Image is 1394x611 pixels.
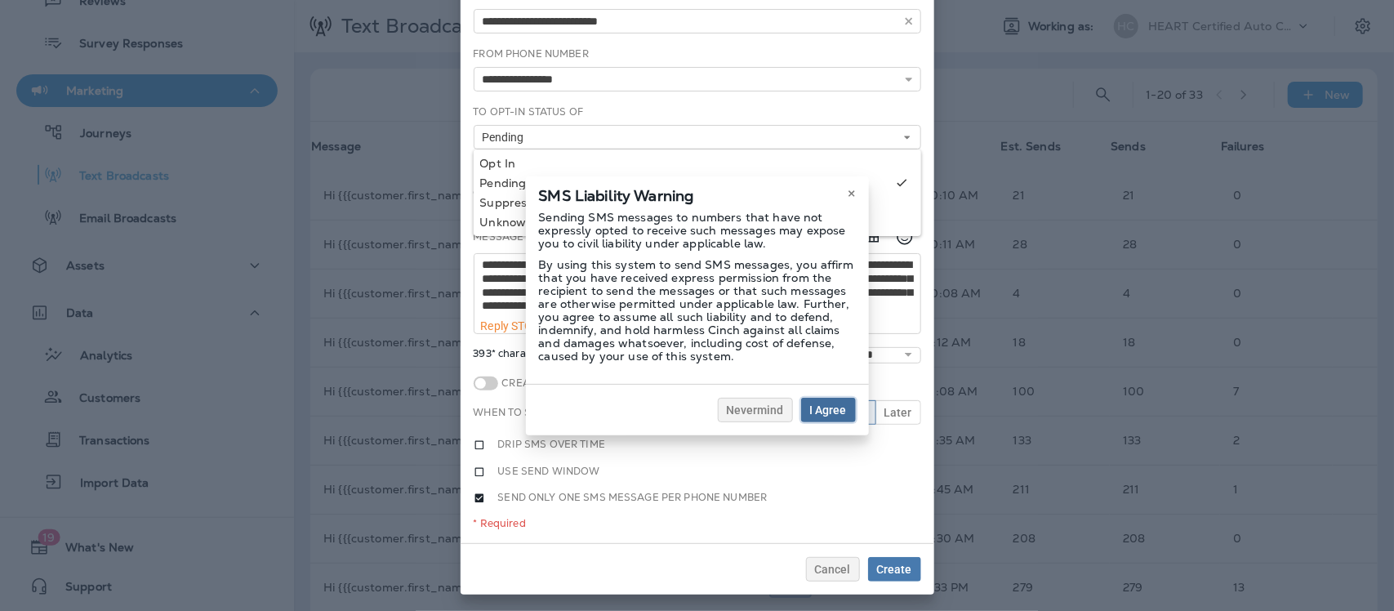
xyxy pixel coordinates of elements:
[810,404,847,416] span: I Agree
[718,398,793,422] button: Nevermind
[539,258,856,363] p: By using this system to send SMS messages, you affirm that you have received express permission f...
[727,404,784,416] span: Nevermind
[539,211,856,250] p: Sending SMS messages to numbers that have not expressly opted to receive such messages may expose...
[526,176,869,211] div: SMS Liability Warning
[801,398,856,422] button: I Agree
